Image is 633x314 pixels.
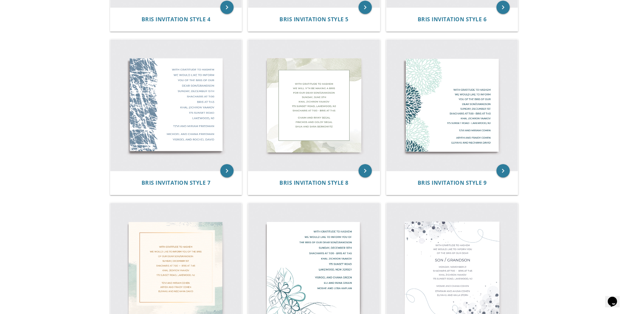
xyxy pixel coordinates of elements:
[359,164,372,177] a: keyboard_arrow_right
[220,164,234,177] a: keyboard_arrow_right
[279,179,349,186] span: Bris Invitation Style 8
[496,164,510,177] a: keyboard_arrow_right
[418,180,487,186] a: Bris Invitation Style 9
[496,1,510,14] a: keyboard_arrow_right
[418,179,487,186] span: Bris Invitation Style 9
[386,40,518,171] img: Bris Invitation Style 9
[279,180,349,186] a: Bris Invitation Style 8
[605,287,626,307] iframe: chat widget
[359,1,372,14] a: keyboard_arrow_right
[220,1,234,14] a: keyboard_arrow_right
[418,16,487,23] a: Bris Invitation Style 6
[142,179,211,186] span: Bris Invitation Style 7
[279,16,349,23] a: Bris Invitation Style 5
[142,180,211,186] a: Bris Invitation Style 7
[110,40,242,171] img: Bris Invitation Style 7
[248,40,380,171] img: Bris Invitation Style 8
[142,16,211,23] a: Bris Invitation Style 4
